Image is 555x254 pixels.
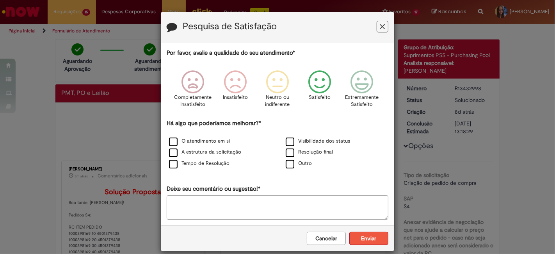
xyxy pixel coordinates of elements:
label: Visibilidade dos status [286,138,350,145]
p: Insatisfeito [223,94,248,101]
label: A estrutura da solicitação [169,148,241,156]
div: Neutro ou indiferente [258,64,297,118]
p: Neutro ou indiferente [263,94,292,108]
div: Extremamente Satisfeito [342,64,382,118]
div: Satisfeito [300,64,340,118]
p: Extremamente Satisfeito [345,94,379,108]
label: Resolução final [286,148,333,156]
label: Deixe seu comentário ou sugestão!* [167,185,260,193]
p: Satisfeito [309,94,331,101]
p: Completamente Insatisfeito [174,94,212,108]
label: Pesquisa de Satisfação [183,21,277,32]
label: O atendimento em si [169,138,230,145]
div: Completamente Insatisfeito [173,64,213,118]
label: Outro [286,160,312,167]
div: Insatisfeito [215,64,255,118]
button: Cancelar [307,232,346,245]
button: Enviar [349,232,388,245]
div: Há algo que poderíamos melhorar?* [167,119,388,170]
label: Tempo de Resolução [169,160,229,167]
label: Por favor, avalie a qualidade do seu atendimento* [167,49,295,57]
